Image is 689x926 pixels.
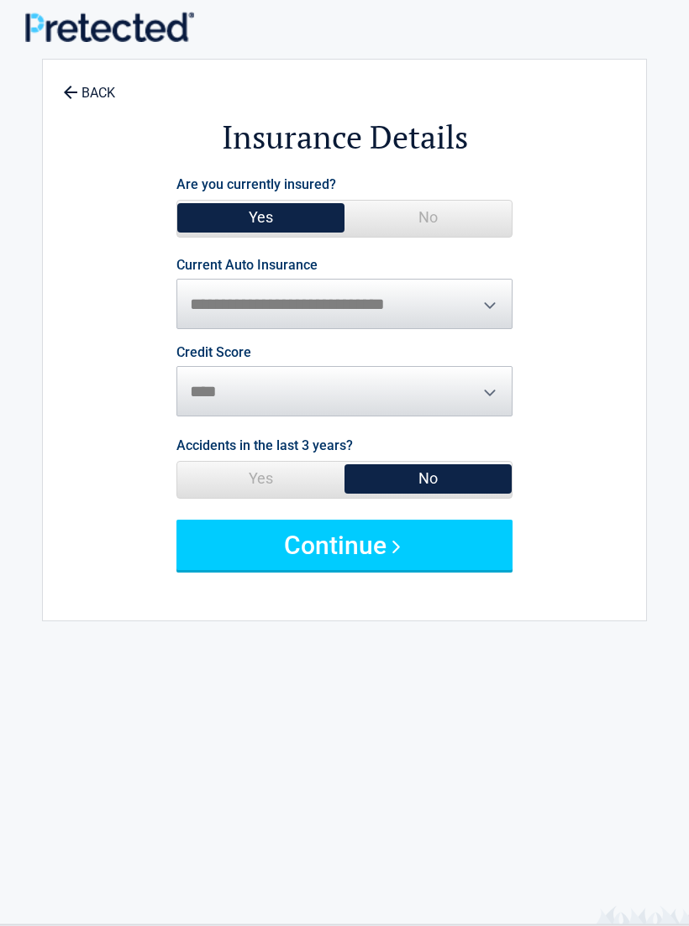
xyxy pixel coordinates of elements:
span: Yes [177,201,344,234]
label: Accidents in the last 3 years? [176,434,353,457]
label: Credit Score [176,346,251,359]
a: BACK [60,71,118,100]
button: Continue [176,520,513,570]
span: Yes [177,462,344,495]
label: Are you currently insured? [176,173,336,196]
img: Main Logo [25,12,194,42]
h2: Insurance Details [51,116,638,159]
span: No [344,201,512,234]
span: No [344,462,512,495]
label: Current Auto Insurance [176,259,318,272]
